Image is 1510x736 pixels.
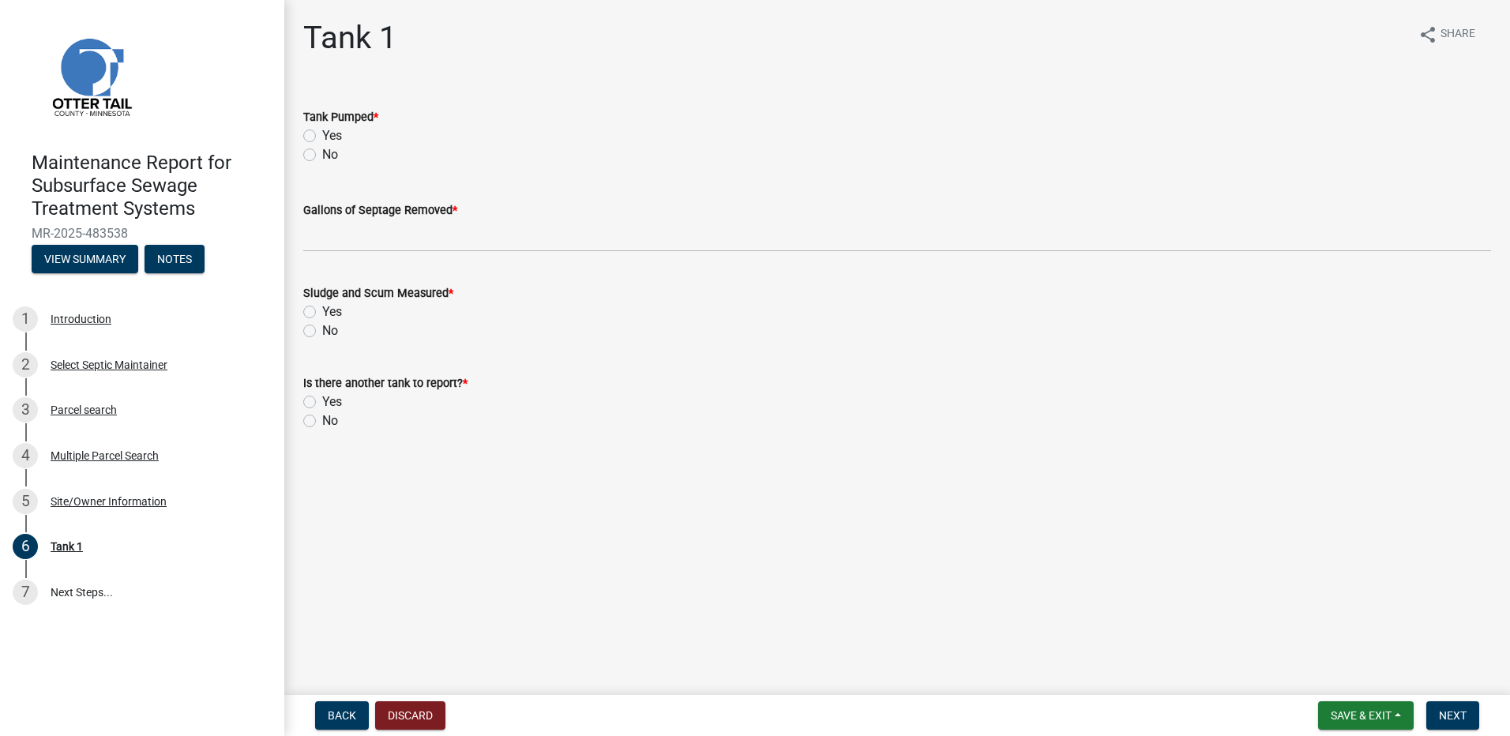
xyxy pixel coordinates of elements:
label: Yes [322,302,342,321]
i: share [1418,25,1437,44]
h4: Maintenance Report for Subsurface Sewage Treatment Systems [32,152,272,220]
div: 3 [13,397,38,422]
div: Introduction [51,314,111,325]
div: Select Septic Maintainer [51,359,167,370]
label: No [322,411,338,430]
h1: Tank 1 [303,19,396,57]
button: Back [315,701,369,730]
span: Next [1439,709,1467,722]
div: 4 [13,443,38,468]
label: No [322,321,338,340]
button: Discard [375,701,445,730]
button: View Summary [32,245,138,273]
label: Yes [322,126,342,145]
wm-modal-confirm: Summary [32,254,138,267]
div: Parcel search [51,404,117,415]
div: Multiple Parcel Search [51,450,159,461]
div: 5 [13,489,38,514]
img: Otter Tail County, Minnesota [32,17,150,135]
div: Site/Owner Information [51,496,167,507]
label: Is there another tank to report? [303,378,468,389]
label: Sludge and Scum Measured [303,288,453,299]
div: 6 [13,534,38,559]
span: Share [1441,25,1475,44]
label: Gallons of Septage Removed [303,205,457,216]
div: 1 [13,306,38,332]
button: Save & Exit [1318,701,1414,730]
wm-modal-confirm: Notes [145,254,205,267]
div: 2 [13,352,38,377]
div: 7 [13,580,38,605]
span: Back [328,709,356,722]
div: Tank 1 [51,541,83,552]
label: No [322,145,338,164]
span: MR-2025-483538 [32,226,253,241]
button: shareShare [1406,19,1488,50]
button: Next [1426,701,1479,730]
button: Notes [145,245,205,273]
label: Yes [322,392,342,411]
label: Tank Pumped [303,112,378,123]
span: Save & Exit [1331,709,1392,722]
